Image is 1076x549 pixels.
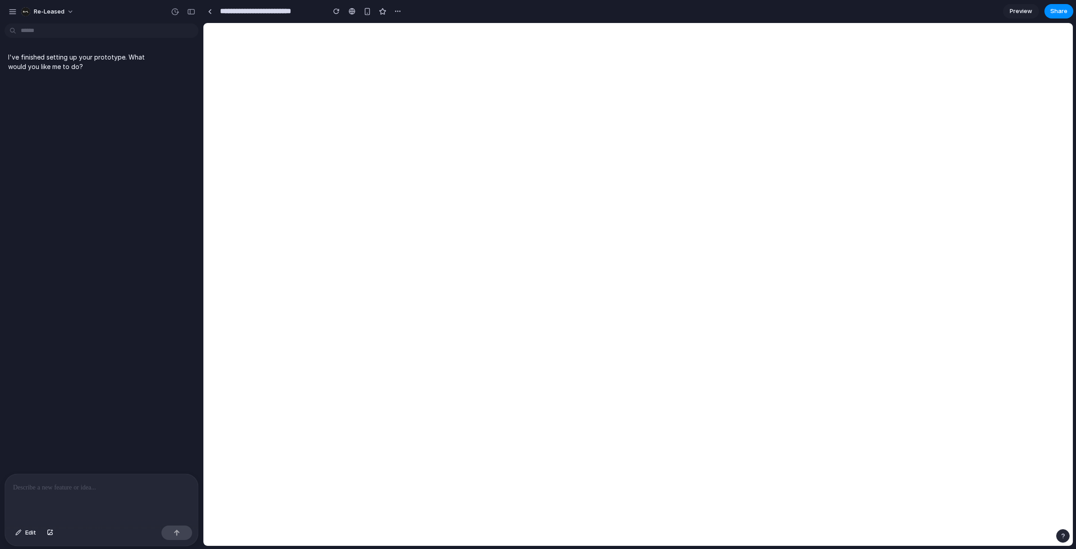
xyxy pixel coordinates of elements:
[11,526,41,540] button: Edit
[1050,7,1067,16] span: Share
[34,7,64,16] span: Re-Leased
[1003,4,1039,18] a: Preview
[25,528,36,537] span: Edit
[8,52,159,71] p: I've finished setting up your prototype. What would you like me to do?
[1044,4,1073,18] button: Share
[1010,7,1032,16] span: Preview
[18,5,78,19] button: Re-Leased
